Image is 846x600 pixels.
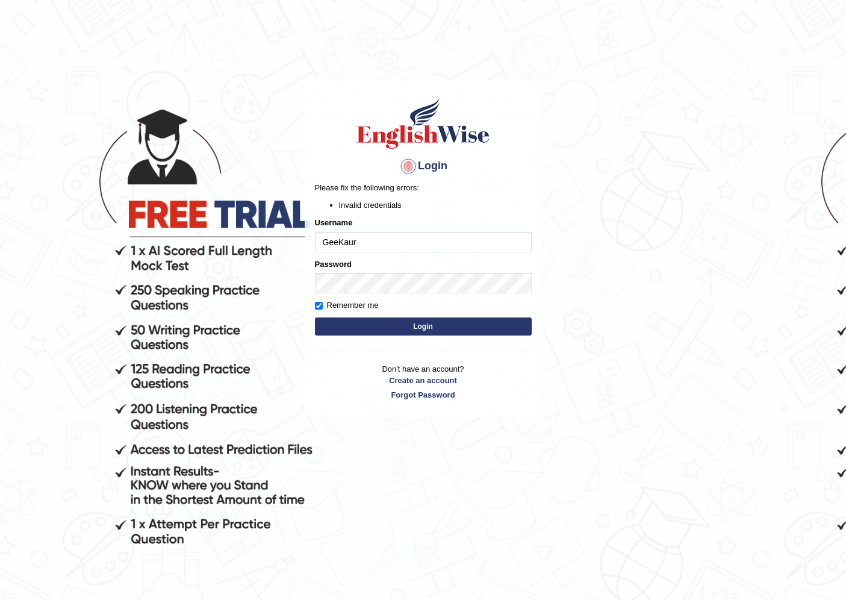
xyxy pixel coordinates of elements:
[315,182,532,193] p: Please fix the following errors:
[315,375,532,386] a: Create an account
[339,199,532,211] li: Invalid credentials
[315,299,379,311] label: Remember me
[315,363,532,401] p: Don't have an account?
[315,258,352,270] label: Password
[315,302,323,310] input: Remember me
[315,389,532,401] a: Forgot Password
[315,157,532,176] h4: Login
[315,317,532,336] button: Login
[315,217,353,228] label: Username
[355,96,492,151] img: Logo of English Wise sign in for intelligent practice with AI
